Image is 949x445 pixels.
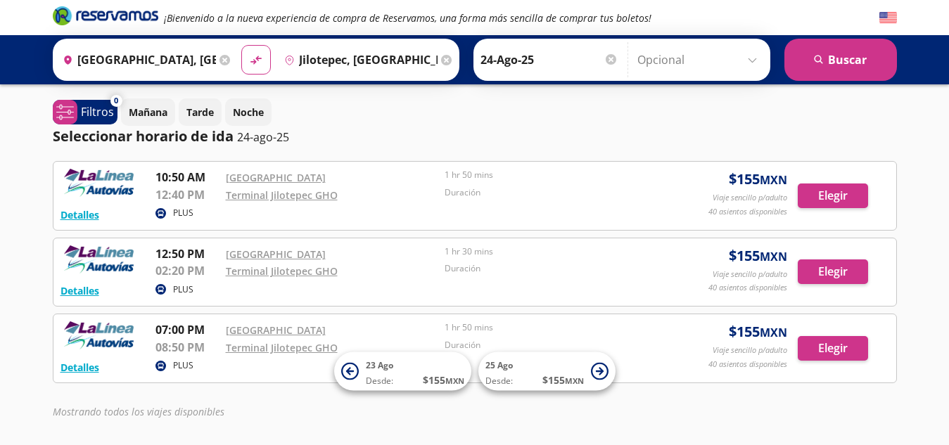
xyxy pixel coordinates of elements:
button: Buscar [784,39,897,81]
p: PLUS [173,359,193,372]
p: 02:20 PM [155,262,219,279]
img: RESERVAMOS [60,321,138,349]
p: Duración [445,262,657,275]
a: Terminal Jilotepec GHO [226,188,338,202]
button: Detalles [60,360,99,375]
img: RESERVAMOS [60,169,138,197]
input: Buscar Origen [57,42,216,77]
p: Viaje sencillo p/adulto [713,344,787,356]
p: 07:00 PM [155,321,219,338]
small: MXN [760,172,787,188]
button: Tarde [179,98,222,126]
p: PLUS [173,207,193,219]
p: 10:50 AM [155,169,219,186]
p: 40 asientos disponibles [708,359,787,370]
button: English [879,9,897,27]
p: 1 hr 30 mins [445,245,657,258]
p: 40 asientos disponibles [708,206,787,218]
p: Noche [233,105,264,120]
span: $ 155 [542,373,584,387]
span: 25 Ago [485,359,513,371]
span: 0 [114,95,118,107]
a: Terminal Jilotepec GHO [226,264,338,278]
p: 12:50 PM [155,245,219,262]
button: Noche [225,98,272,126]
img: RESERVAMOS [60,245,138,273]
a: [GEOGRAPHIC_DATA] [226,171,326,184]
button: Mañana [121,98,175,126]
a: [GEOGRAPHIC_DATA] [226,247,326,261]
em: ¡Bienvenido a la nueva experiencia de compra de Reservamos, una forma más sencilla de comprar tus... [164,11,651,25]
p: Mañana [129,105,167,120]
span: Desde: [485,375,513,387]
p: Duración [445,339,657,352]
span: Desde: [366,375,393,387]
p: Viaje sencillo p/adulto [713,269,787,280]
button: 0Filtros [53,100,117,124]
a: Terminal Jilotepec GHO [226,341,338,354]
button: Elegir [798,259,868,284]
small: MXN [445,375,464,386]
small: MXN [760,325,787,340]
button: Detalles [60,207,99,222]
p: Duración [445,186,657,199]
em: Mostrando todos los viajes disponibles [53,405,224,418]
a: Brand Logo [53,5,158,30]
button: 25 AgoDesde:$155MXN [478,352,616,391]
button: Elegir [798,336,868,361]
span: $ 155 [729,245,787,266]
button: 23 AgoDesde:$155MXN [334,352,471,391]
span: $ 155 [423,373,464,387]
input: Elegir Fecha [480,42,618,77]
p: Seleccionar horario de ida [53,126,234,147]
small: MXN [565,375,584,386]
p: 12:40 PM [155,186,219,203]
i: Brand Logo [53,5,158,26]
p: 1 hr 50 mins [445,169,657,181]
span: $ 155 [729,321,787,342]
input: Buscar Destino [279,42,438,77]
p: Tarde [186,105,214,120]
input: Opcional [637,42,763,77]
p: 08:50 PM [155,339,219,356]
p: Filtros [81,103,114,120]
p: 1 hr 50 mins [445,321,657,334]
p: 40 asientos disponibles [708,282,787,294]
button: Detalles [60,283,99,298]
p: 24-ago-25 [237,129,289,146]
a: [GEOGRAPHIC_DATA] [226,323,326,337]
p: PLUS [173,283,193,296]
p: Viaje sencillo p/adulto [713,192,787,204]
span: 23 Ago [366,359,393,371]
span: $ 155 [729,169,787,190]
small: MXN [760,249,787,264]
button: Elegir [798,183,868,208]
